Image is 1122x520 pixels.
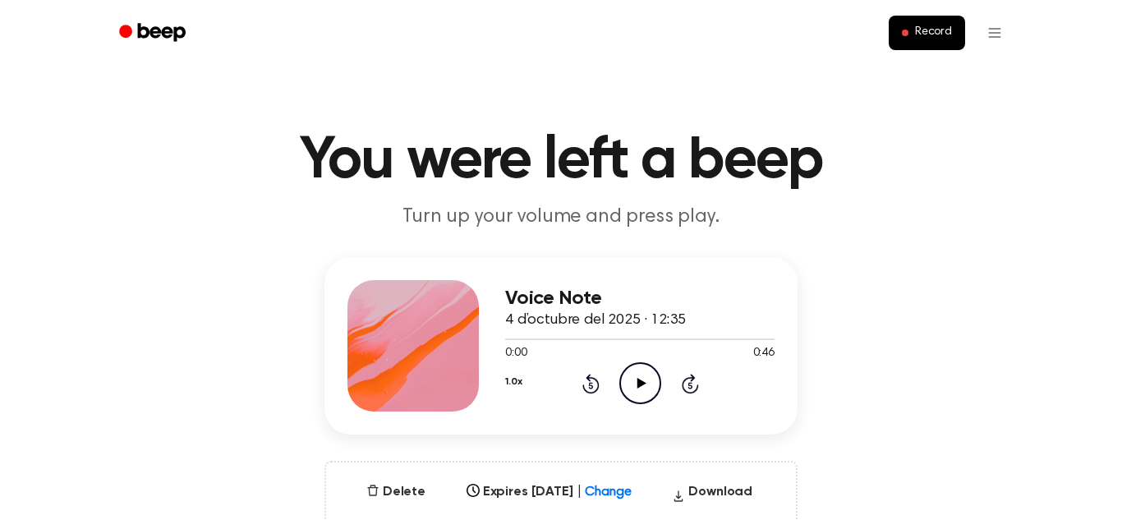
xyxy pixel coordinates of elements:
[505,345,527,362] span: 0:00
[975,13,1014,53] button: Open menu
[753,345,775,362] span: 0:46
[140,131,982,191] h1: You were left a beep
[915,25,952,40] span: Record
[889,16,965,50] button: Record
[505,368,522,396] button: 1.0x
[505,288,775,310] h3: Voice Note
[246,204,876,231] p: Turn up your volume and press play.
[108,17,200,49] a: Beep
[665,482,759,508] button: Download
[360,482,432,502] button: Delete
[505,313,686,328] span: 4 d’octubre del 2025 · 12:35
